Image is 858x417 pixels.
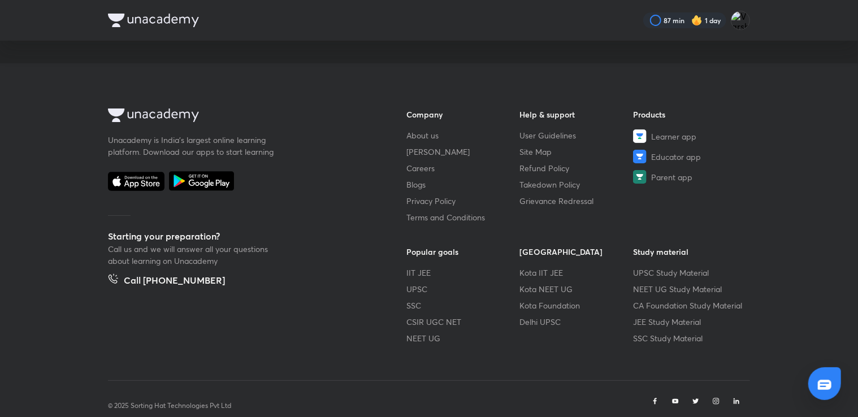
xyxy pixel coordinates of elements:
h6: Popular goals [406,246,520,258]
span: Parent app [651,171,692,183]
h6: [GEOGRAPHIC_DATA] [520,246,634,258]
a: CA Foundation Study Material [633,299,747,311]
a: Site Map [520,146,634,158]
a: Call [PHONE_NUMBER] [108,273,225,289]
p: Call us and we will answer all your questions about learning on Unacademy [108,243,278,267]
a: Terms and Conditions [406,211,520,223]
a: NEET UG [406,332,520,344]
a: Kota IIT JEE [520,267,634,279]
a: JEE Study Material [633,316,747,328]
h5: Starting your preparation? [108,229,370,243]
span: Learner app [651,131,696,142]
a: [PERSON_NAME] [406,146,520,158]
a: Refund Policy [520,162,634,174]
img: Company Logo [108,108,199,122]
h6: Company [406,108,520,120]
a: CSIR UGC NET [406,316,520,328]
img: Learner app [633,129,647,143]
a: UPSC Study Material [633,267,747,279]
h5: Call [PHONE_NUMBER] [124,273,225,289]
a: Delhi UPSC [520,316,634,328]
a: Kota NEET UG [520,283,634,295]
a: Kota Foundation [520,299,634,311]
p: © 2025 Sorting Hat Technologies Pvt Ltd [108,401,231,411]
img: Parent app [633,170,647,184]
a: Privacy Policy [406,195,520,207]
a: Learner app [633,129,747,143]
img: streak [691,15,703,26]
img: Educator app [633,150,647,163]
h6: Products [633,108,747,120]
h6: Study material [633,246,747,258]
p: Unacademy is India’s largest online learning platform. Download our apps to start learning [108,134,278,158]
a: Educator app [633,150,747,163]
span: Educator app [651,151,701,163]
a: Takedown Policy [520,179,634,190]
a: SSC Study Material [633,332,747,344]
span: Careers [406,162,435,174]
a: Grievance Redressal [520,195,634,207]
h6: Help & support [520,108,634,120]
a: NEET UG Study Material [633,283,747,295]
a: About us [406,129,520,141]
a: UPSC [406,283,520,295]
a: Parent app [633,170,747,184]
a: IIT JEE [406,267,520,279]
a: Blogs [406,179,520,190]
a: Careers [406,162,520,174]
a: User Guidelines [520,129,634,141]
img: Company Logo [108,14,199,27]
a: SSC [406,299,520,311]
a: Company Logo [108,108,370,125]
img: Varsha V [731,11,750,30]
